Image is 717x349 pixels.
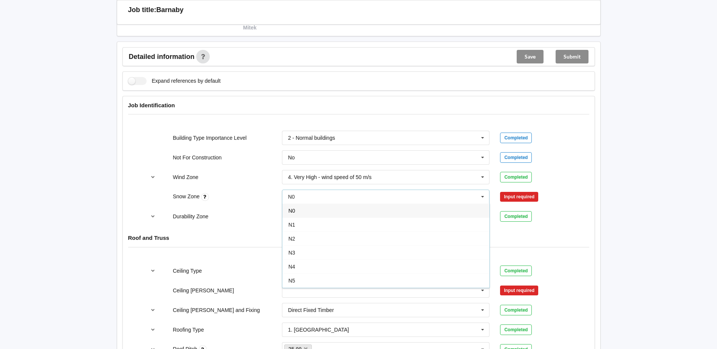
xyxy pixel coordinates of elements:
div: 1. [GEOGRAPHIC_DATA] [288,327,349,332]
span: N3 [288,250,295,256]
div: Completed [500,152,532,163]
div: No [288,155,295,160]
label: Ceiling Type [173,268,202,274]
h3: Barnaby [156,6,184,14]
button: reference-toggle [146,323,160,337]
div: 2 - Normal buildings [288,135,335,141]
div: Direct Fixed Timber [288,307,334,313]
h4: Roof and Truss [128,234,589,241]
label: Roofing Type [173,327,204,333]
div: Input required [500,192,538,202]
div: Completed [500,266,532,276]
span: N4 [288,264,295,270]
div: Completed [500,305,532,315]
div: Input required [500,286,538,295]
button: reference-toggle [146,303,160,317]
label: Wind Zone [173,174,198,180]
span: N5 [288,278,295,284]
span: Detailed information [129,53,195,60]
label: Not For Construction [173,154,221,161]
label: Building Type Importance Level [173,135,246,141]
button: reference-toggle [146,170,160,184]
label: Durability Zone [173,213,208,219]
label: Ceiling [PERSON_NAME] and Fixing [173,307,260,313]
label: Snow Zone [173,193,201,199]
div: 4. Very High - wind speed of 50 m/s [288,174,372,180]
label: Ceiling [PERSON_NAME] [173,287,234,293]
div: Completed [500,172,532,182]
label: Expand references by default [128,77,221,85]
span: N1 [288,222,295,228]
div: Completed [500,211,532,222]
span: N2 [288,236,295,242]
span: N0 [288,208,295,214]
h4: Job Identification [128,102,589,109]
div: Completed [500,324,532,335]
div: Completed [500,133,532,143]
button: reference-toggle [146,210,160,223]
h3: Job title: [128,6,156,14]
button: reference-toggle [146,264,160,278]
